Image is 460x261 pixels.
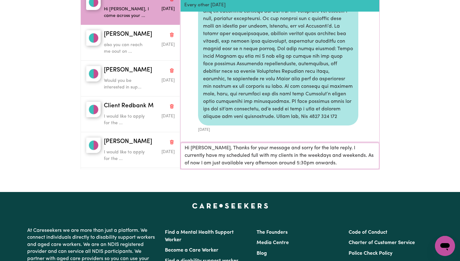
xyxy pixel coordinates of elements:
[86,102,101,117] img: Client Redbank M
[104,102,154,111] span: Client Redbank M
[86,66,101,82] img: Michael John B
[104,30,152,39] span: [PERSON_NAME]
[86,137,101,153] img: Michael B
[192,203,268,208] a: Careseekers home page
[104,149,151,162] p: I would like to apply for the ...
[257,240,289,245] a: Media Centre
[181,143,379,169] textarea: Hi [PERSON_NAME], Thanks for your message and sorry for the late reply. I currently have my sched...
[104,6,151,19] p: Hi [PERSON_NAME], I came across your ...
[81,25,180,61] button: Michael John B[PERSON_NAME]Delete conversationalso you can reach me oout on ...Message sent on Se...
[161,43,175,47] span: Message sent on September 6, 2025
[104,66,152,75] span: [PERSON_NAME]
[161,150,175,154] span: Message sent on May 1, 2025
[169,30,175,39] button: Delete conversation
[165,230,234,242] a: Find a Mental Health Support Worker
[198,125,358,133] div: [DATE]
[435,236,455,256] iframe: Button to launch messaging window
[161,78,175,83] span: Message sent on September 6, 2025
[184,2,344,9] p: Every other [DATE]
[104,77,151,91] p: Would you be interested in sup...
[169,138,175,146] button: Delete conversation
[81,96,180,132] button: Client Redbank MClient Redbank MDelete conversationI would like to apply for the ...Message sent ...
[165,248,218,253] a: Become a Care Worker
[104,137,152,146] span: [PERSON_NAME]
[349,230,387,235] a: Code of Conduct
[104,113,151,127] p: I would like to apply for the ...
[86,30,101,46] img: Michael John B
[257,251,267,256] a: Blog
[104,42,151,55] p: also you can reach me oout on ...
[169,66,175,74] button: Delete conversation
[161,114,175,118] span: Message sent on May 1, 2025
[161,7,175,11] span: Message sent on September 6, 2025
[169,102,175,110] button: Delete conversation
[349,240,415,245] a: Charter of Customer Service
[81,61,180,96] button: Michael John B[PERSON_NAME]Delete conversationWould you be interested in sup...Message sent on Se...
[257,230,288,235] a: The Founders
[81,132,180,168] button: Michael B[PERSON_NAME]Delete conversationI would like to apply for the ...Message sent on May 1, ...
[349,251,392,256] a: Police Check Policy
[81,168,180,204] button: Michael C[PERSON_NAME]Delete conversationI would like to apply for the ...Message sent on May 5, ...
